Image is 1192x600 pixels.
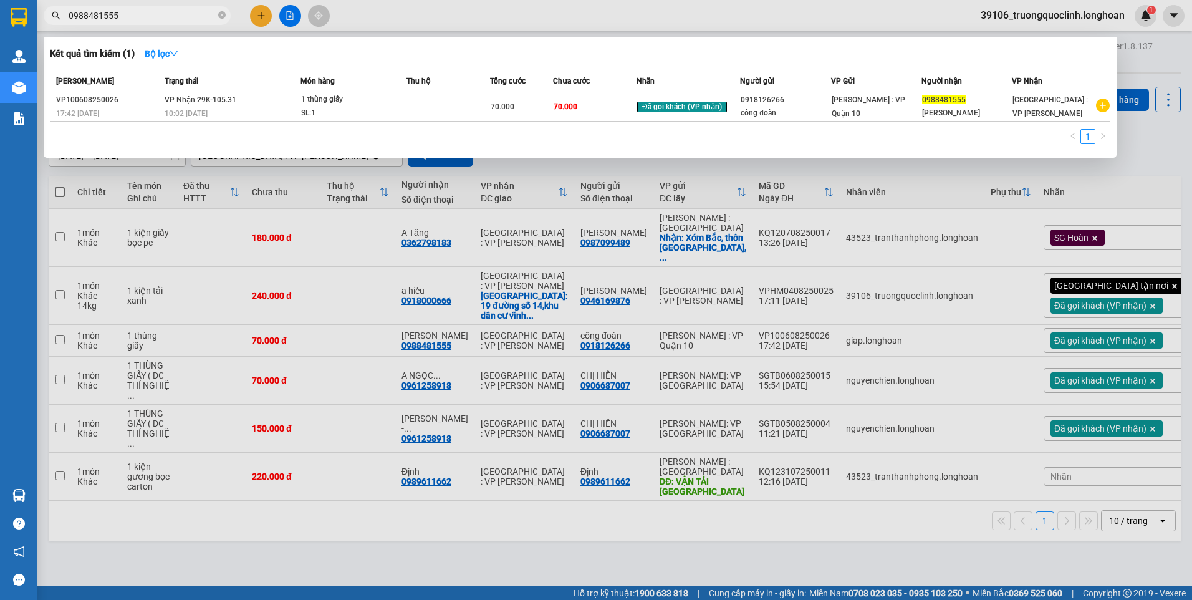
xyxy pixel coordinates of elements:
[554,102,577,111] span: 70.000
[1065,129,1080,144] li: Previous Page
[56,109,99,118] span: 17:42 [DATE]
[553,77,590,85] span: Chưa cước
[741,94,830,107] div: 0918126266
[1099,132,1107,140] span: right
[12,112,26,125] img: solution-icon
[1081,130,1095,143] a: 1
[69,9,216,22] input: Tìm tên, số ĐT hoặc mã đơn
[741,107,830,120] div: công đoàn
[165,95,236,104] span: VP Nhận 29K-105.31
[12,489,26,502] img: warehouse-icon
[170,49,178,58] span: down
[12,81,26,94] img: warehouse-icon
[637,102,727,113] span: Đã gọi khách (VP nhận)
[832,95,905,118] span: [PERSON_NAME] : VP Quận 10
[922,95,966,104] span: 0988481555
[1095,129,1110,144] li: Next Page
[165,77,198,85] span: Trạng thái
[831,77,855,85] span: VP Gửi
[56,77,114,85] span: [PERSON_NAME]
[921,77,962,85] span: Người nhận
[11,8,27,27] img: logo-vxr
[165,109,208,118] span: 10:02 [DATE]
[56,94,161,107] div: VP100608250026
[637,77,655,85] span: Nhãn
[145,49,178,59] strong: Bộ lọc
[13,574,25,586] span: message
[1069,132,1077,140] span: left
[50,47,135,60] h3: Kết quả tìm kiếm ( 1 )
[13,518,25,530] span: question-circle
[1012,95,1088,118] span: [GEOGRAPHIC_DATA] : VP [PERSON_NAME]
[12,50,26,63] img: warehouse-icon
[301,107,395,120] div: SL: 1
[406,77,430,85] span: Thu hộ
[218,10,226,22] span: close-circle
[300,77,335,85] span: Món hàng
[218,11,226,19] span: close-circle
[52,11,60,20] span: search
[1080,129,1095,144] li: 1
[490,77,526,85] span: Tổng cước
[491,102,514,111] span: 70.000
[13,546,25,558] span: notification
[1095,129,1110,144] button: right
[1012,77,1042,85] span: VP Nhận
[922,107,1011,120] div: [PERSON_NAME]
[1096,99,1110,112] span: plus-circle
[301,93,395,107] div: 1 thùng giấy
[135,44,188,64] button: Bộ lọcdown
[1065,129,1080,144] button: left
[740,77,774,85] span: Người gửi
